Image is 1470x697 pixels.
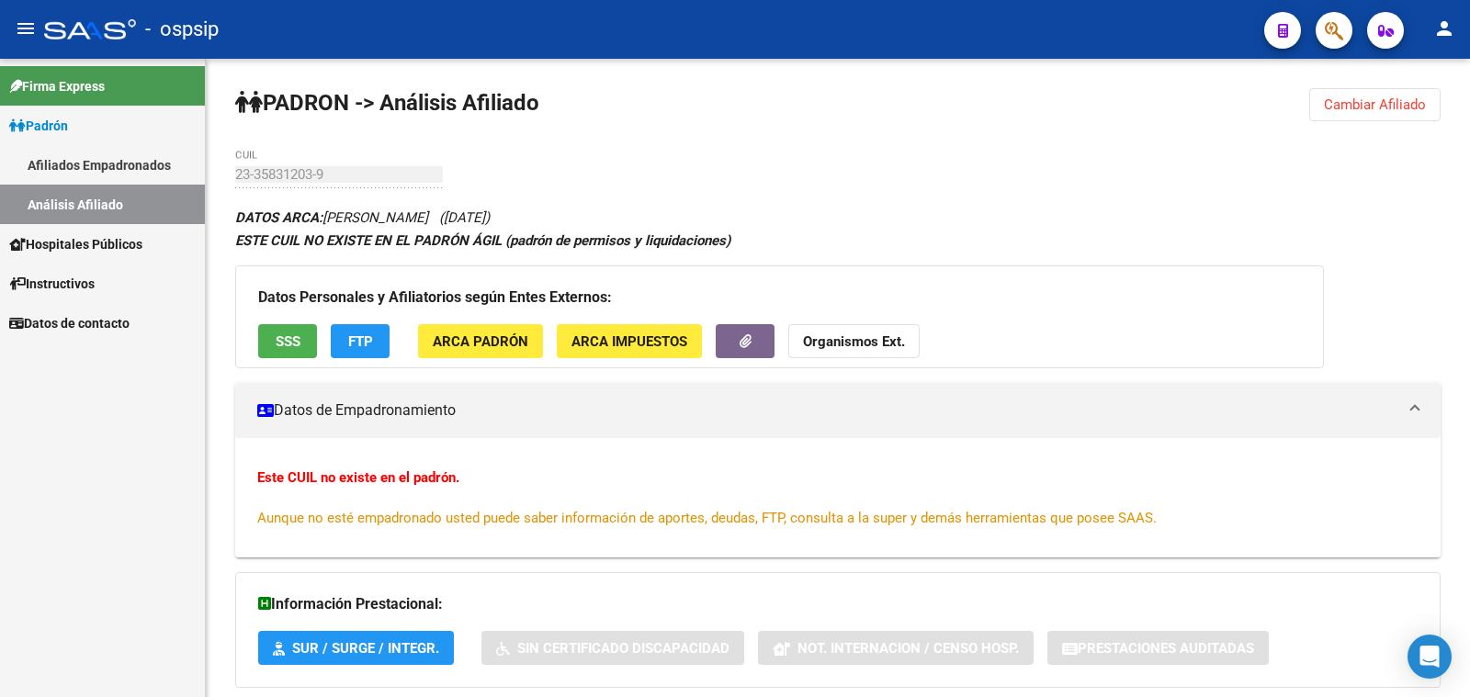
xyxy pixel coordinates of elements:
span: SUR / SURGE / INTEGR. [292,640,439,657]
strong: DATOS ARCA: [235,209,322,226]
span: Firma Express [9,76,105,96]
span: FTP [348,333,373,350]
strong: Organismos Ext. [803,333,905,350]
span: Hospitales Públicos [9,234,142,254]
button: ARCA Padrón [418,324,543,358]
span: Instructivos [9,274,95,294]
div: Open Intercom Messenger [1408,635,1452,679]
span: Sin Certificado Discapacidad [517,640,729,657]
span: Datos de contacto [9,313,130,333]
strong: ESTE CUIL NO EXISTE EN EL PADRÓN ÁGIL (padrón de permisos y liquidaciones) [235,232,730,249]
span: [PERSON_NAME] [235,209,428,226]
button: Sin Certificado Discapacidad [481,631,744,665]
button: SSS [258,324,317,358]
span: - ospsip [145,9,219,50]
span: SSS [276,333,300,350]
mat-icon: menu [15,17,37,39]
span: Padrón [9,116,68,136]
mat-icon: person [1433,17,1455,39]
button: Cambiar Afiliado [1309,88,1441,121]
span: ARCA Impuestos [571,333,687,350]
h3: Información Prestacional: [258,591,1418,617]
button: Prestaciones Auditadas [1047,631,1269,665]
mat-panel-title: Datos de Empadronamiento [257,400,1396,421]
button: Not. Internacion / Censo Hosp. [758,631,1034,665]
h3: Datos Personales y Afiliatorios según Entes Externos: [258,285,1301,310]
span: Cambiar Afiliado [1324,96,1426,113]
strong: PADRON -> Análisis Afiliado [235,90,539,116]
button: ARCA Impuestos [557,324,702,358]
div: Datos de Empadronamiento [235,438,1441,557]
span: Not. Internacion / Censo Hosp. [797,640,1019,657]
strong: Este CUIL no existe en el padrón. [257,469,459,486]
mat-expansion-panel-header: Datos de Empadronamiento [235,383,1441,438]
button: Organismos Ext. [788,324,920,358]
span: Aunque no esté empadronado usted puede saber información de aportes, deudas, FTP, consulta a la s... [257,510,1157,526]
button: FTP [331,324,390,358]
span: Prestaciones Auditadas [1078,640,1254,657]
span: ARCA Padrón [433,333,528,350]
button: SUR / SURGE / INTEGR. [258,631,454,665]
span: ([DATE]) [439,209,490,226]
